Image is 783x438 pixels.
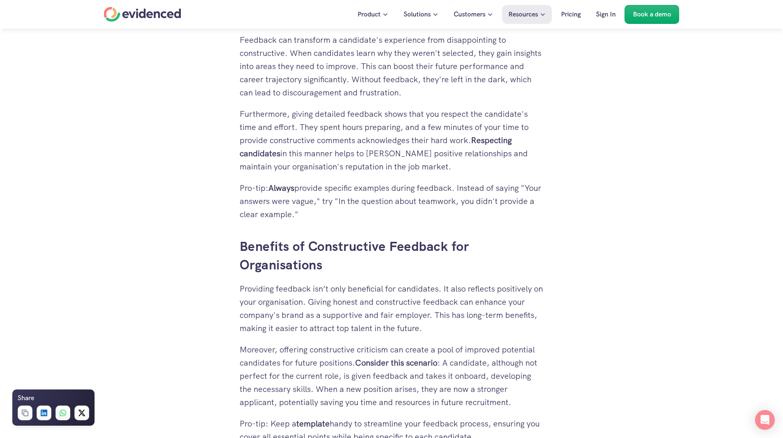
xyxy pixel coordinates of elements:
[240,343,544,409] p: Moreover, offering constructive criticism can create a pool of improved potential candidates for ...
[633,9,671,20] p: Book a demo
[625,5,679,24] a: Book a demo
[555,5,587,24] a: Pricing
[240,33,544,99] p: Feedback can transform a candidate's experience from disappointing to constructive. When candidat...
[358,9,381,20] p: Product
[240,107,544,173] p: Furthermore, giving detailed feedback shows that you respect the candidate's time and effort. The...
[104,7,181,22] a: Home
[755,410,775,430] div: Open Intercom Messenger
[268,183,294,193] strong: Always
[355,357,437,368] strong: Consider this scenario
[590,5,622,24] a: Sign In
[296,418,330,429] strong: template
[240,237,544,274] h3: Benefits of Constructive Feedback for Organisations
[240,181,544,221] p: Pro-tip: provide specific examples during feedback. Instead of saying "Your answers were vague," ...
[404,9,431,20] p: Solutions
[508,9,538,20] p: Resources
[18,393,34,403] h6: Share
[240,282,544,335] p: Providing feedback isn’t only beneficial for candidates. It also reflects positively on your orga...
[240,135,514,159] strong: Respecting candidates
[454,9,485,20] p: Customers
[596,9,616,20] p: Sign In
[561,9,581,20] p: Pricing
